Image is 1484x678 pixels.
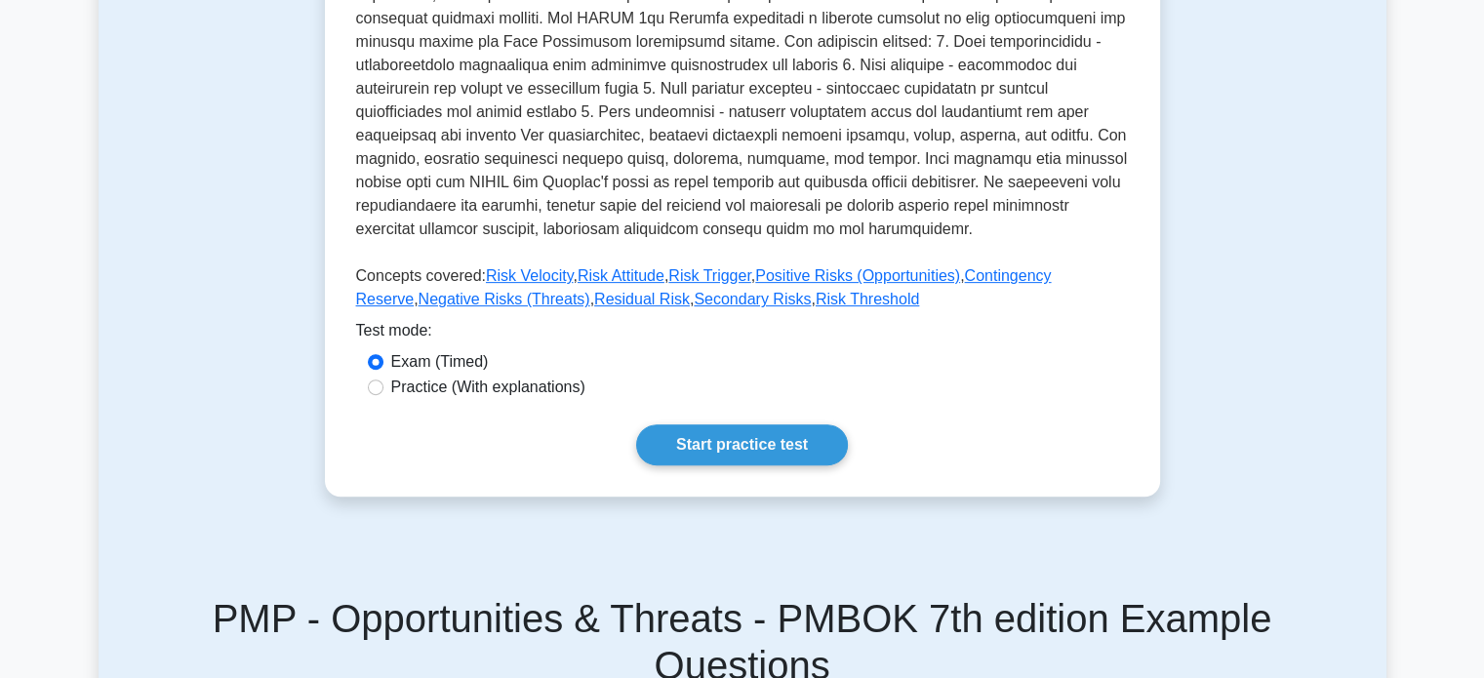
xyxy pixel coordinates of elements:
a: Negative Risks (Threats) [419,291,590,307]
a: Positive Risks (Opportunities) [755,267,960,284]
p: Concepts covered: , , , , , , , , [356,264,1129,319]
a: Risk Velocity [486,267,574,284]
a: Risk Threshold [816,291,919,307]
label: Exam (Timed) [391,350,489,374]
a: Secondary Risks [694,291,811,307]
a: Risk Attitude [578,267,664,284]
div: Test mode: [356,319,1129,350]
a: Risk Trigger [668,267,750,284]
label: Practice (With explanations) [391,376,585,399]
a: Residual Risk [594,291,690,307]
a: Start practice test [636,424,848,465]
